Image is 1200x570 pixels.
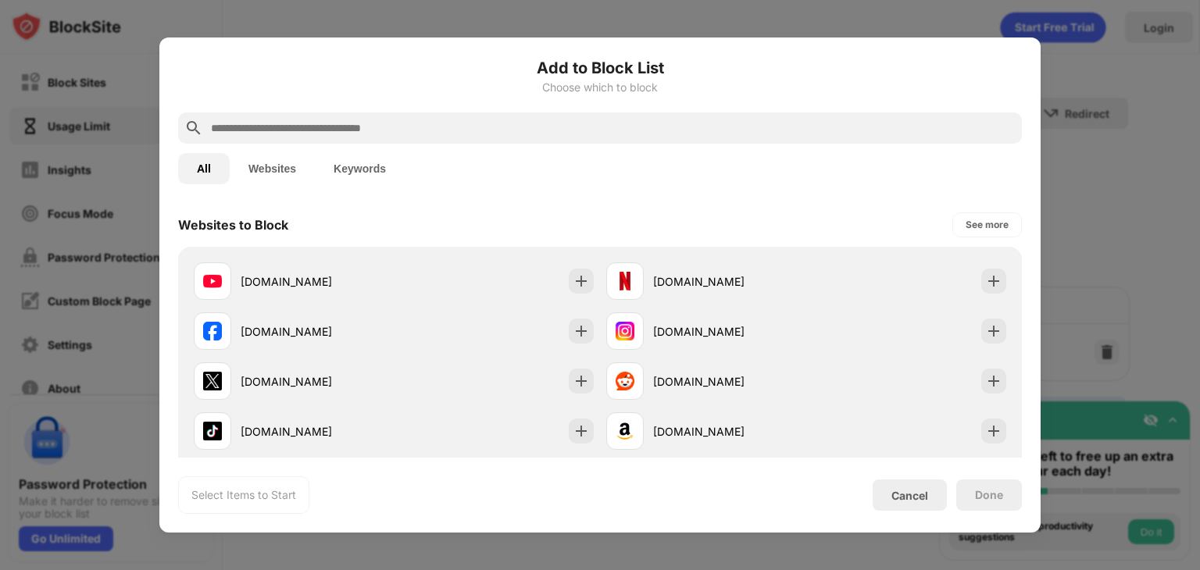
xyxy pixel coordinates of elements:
[653,273,806,290] div: [DOMAIN_NAME]
[616,322,634,340] img: favicons
[203,322,222,340] img: favicons
[653,323,806,340] div: [DOMAIN_NAME]
[178,153,230,184] button: All
[178,81,1022,94] div: Choose which to block
[241,373,394,390] div: [DOMAIN_NAME]
[891,489,928,502] div: Cancel
[184,119,203,137] img: search.svg
[653,373,806,390] div: [DOMAIN_NAME]
[203,422,222,440] img: favicons
[966,217,1009,233] div: See more
[203,272,222,290] img: favicons
[241,273,394,290] div: [DOMAIN_NAME]
[178,217,288,233] div: Websites to Block
[241,423,394,440] div: [DOMAIN_NAME]
[616,272,634,290] img: favicons
[653,423,806,440] div: [DOMAIN_NAME]
[241,323,394,340] div: [DOMAIN_NAME]
[975,489,1003,501] div: Done
[616,422,634,440] img: favicons
[230,153,315,184] button: Websites
[616,372,634,390] img: favicons
[178,56,1022,80] h6: Add to Block List
[191,487,296,503] div: Select Items to Start
[315,153,405,184] button: Keywords
[203,372,222,390] img: favicons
